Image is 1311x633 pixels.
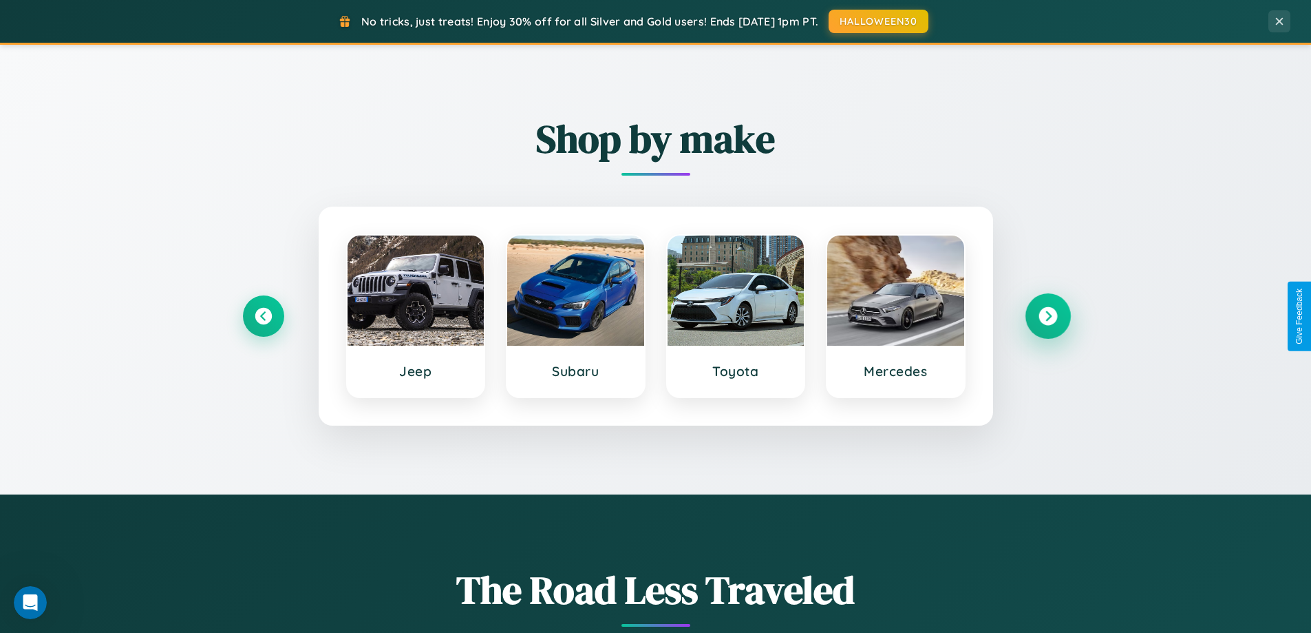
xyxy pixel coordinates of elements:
h3: Mercedes [841,363,950,380]
h3: Subaru [521,363,630,380]
div: Give Feedback [1294,289,1304,344]
h3: Toyota [681,363,791,380]
button: HALLOWEEN30 [829,10,928,33]
iframe: Intercom live chat [14,586,47,619]
h1: The Road Less Traveled [243,563,1069,616]
span: No tricks, just treats! Enjoy 30% off for all Silver and Gold users! Ends [DATE] 1pm PT. [361,14,818,28]
h3: Jeep [361,363,471,380]
h2: Shop by make [243,112,1069,165]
